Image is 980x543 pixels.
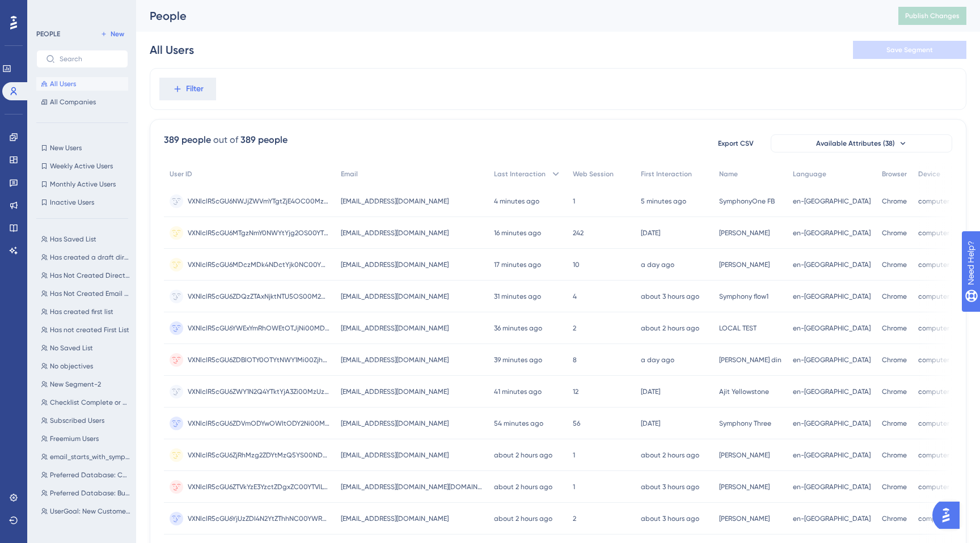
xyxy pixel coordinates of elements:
[882,355,907,364] span: Chrome
[573,451,575,460] span: 1
[150,8,870,24] div: People
[793,197,871,206] span: en-[GEOGRAPHIC_DATA]
[793,169,826,179] span: Language
[36,196,128,209] button: Inactive Users
[36,323,135,337] button: Has not created First List
[188,514,330,523] span: VXNlclR5cGU6YjUzZDI4N2YtZThhNC00YWRkLWFmNDItODU4MWU1MzU3NGZh
[494,197,539,205] time: 4 minutes ago
[36,359,135,373] button: No objectives
[771,134,952,152] button: Available Attributes (38)
[573,355,577,364] span: 8
[36,177,128,191] button: Monthly Active Users
[494,261,541,269] time: 17 minutes ago
[719,355,782,364] span: [PERSON_NAME] din
[50,380,101,389] span: New Segment-2
[188,292,330,301] span: VXNlclR5cGU6ZDQzZTAxNjktNTU5OS00M2Q1LTk4MmMtNGJiMDMwOWMwMTY2
[150,42,194,58] div: All Users
[36,468,135,482] button: Preferred Database: Consumer
[36,341,135,355] button: No Saved List
[719,514,770,523] span: [PERSON_NAME]
[36,305,135,319] button: Has created first list
[494,419,543,427] time: 54 minutes ago
[494,388,542,396] time: 41 minutes ago
[50,452,130,461] span: email_starts_with_symphony
[50,343,93,353] span: No Saved List
[641,261,674,269] time: a day ago
[50,271,130,280] span: Has Not Created Direct Mail Campaign
[170,169,192,179] span: User ID
[240,133,288,147] div: 389 people
[36,95,128,109] button: All Companies
[50,398,130,407] span: Checklist Complete or Dismissed
[188,197,330,206] span: VXNlclR5cGU6NWJjZWVmYTgtZjE4OC00MzdhLWI0YzYtZjhkMTk5MGEzODVk
[573,514,576,523] span: 2
[36,450,135,464] button: email_starts_with_symphony
[341,419,449,428] span: [EMAIL_ADDRESS][DOMAIN_NAME]
[573,169,614,179] span: Web Session
[494,292,541,300] time: 31 minutes ago
[50,325,129,334] span: Has not created First List
[341,197,449,206] span: [EMAIL_ADDRESS][DOMAIN_NAME]
[882,260,907,269] span: Chrome
[793,292,871,301] span: en-[GEOGRAPHIC_DATA]
[50,507,130,516] span: UserGoal: New Customers, Lead Management
[50,79,76,88] span: All Users
[188,451,330,460] span: VXNlclR5cGU6ZjRhMzg2ZDYtMzQ5YS00NDZkLTgzNTItYjAxMjY2OTcwZmZk
[641,419,660,427] time: [DATE]
[188,482,330,491] span: VXNlclR5cGU6ZTVkYzE3YzctZDgxZC00YTVlLTk0NWMtYTY4NjY5YzQ2MjJm
[36,77,128,91] button: All Users
[341,292,449,301] span: [EMAIL_ADDRESS][DOMAIN_NAME]
[918,451,949,460] span: computer
[341,260,449,269] span: [EMAIL_ADDRESS][DOMAIN_NAME]
[27,3,71,16] span: Need Help?
[50,180,116,189] span: Monthly Active Users
[641,515,699,523] time: about 3 hours ago
[918,228,949,237] span: computer
[188,387,330,396] span: VXNlclR5cGU6ZWY1N2Q4YTktYjA3Zi00MzUzLTg5OWQtNTFiM2VlNmM5MjFl
[50,307,113,316] span: Has created first list
[494,169,546,179] span: Last Interaction
[882,482,907,491] span: Chrome
[188,228,330,237] span: VXNlclR5cGU6MTgzNmY0NWYtYjg2OS00YTY1LTgxNGEtNjE0NGE1MWNjMDUz
[793,514,871,523] span: en-[GEOGRAPHIC_DATA]
[36,232,135,246] button: Has Saved List
[882,419,907,428] span: Chrome
[573,482,575,491] span: 1
[573,228,584,237] span: 242
[159,78,216,100] button: Filter
[96,27,128,41] button: New
[494,356,542,364] time: 39 minutes ago
[719,324,757,333] span: LOCAL TEST
[882,197,907,206] span: Chrome
[719,260,770,269] span: [PERSON_NAME]
[341,355,449,364] span: [EMAIL_ADDRESS][DOMAIN_NAME]
[36,377,135,391] button: New Segment-2
[186,82,204,96] span: Filter
[793,260,871,269] span: en-[GEOGRAPHIC_DATA]
[641,388,660,396] time: [DATE]
[573,419,580,428] span: 56
[494,324,542,332] time: 36 minutes ago
[719,169,738,179] span: Name
[36,159,128,173] button: Weekly Active Users
[50,289,130,298] span: Has Not Created Email Campaign
[188,355,330,364] span: VXNlclR5cGU6ZDBlOTY0OTYtNWY1Mi00ZjhmLWJmNTUtNmY4ODFkMjU5YjAz
[188,324,330,333] span: VXNlclR5cGU6YWExYmRhOWEtOTJjNi00MDFiLTgyMzEtODhiNTlhOGVmYWFm
[886,45,933,54] span: Save Segment
[36,414,135,427] button: Subscribed Users
[494,483,552,491] time: about 2 hours ago
[793,419,871,428] span: en-[GEOGRAPHIC_DATA]
[573,387,578,396] span: 12
[707,134,764,152] button: Export CSV
[918,197,949,206] span: computer
[573,324,576,333] span: 2
[816,139,895,148] span: Available Attributes (38)
[793,451,871,460] span: en-[GEOGRAPHIC_DATA]
[898,7,966,25] button: Publish Changes
[882,514,907,523] span: Chrome
[36,287,135,300] button: Has Not Created Email Campaign
[341,387,449,396] span: [EMAIL_ADDRESS][DOMAIN_NAME]
[50,253,130,262] span: Has created a draft direct mail campaign
[719,197,775,206] span: SymphonyOne FB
